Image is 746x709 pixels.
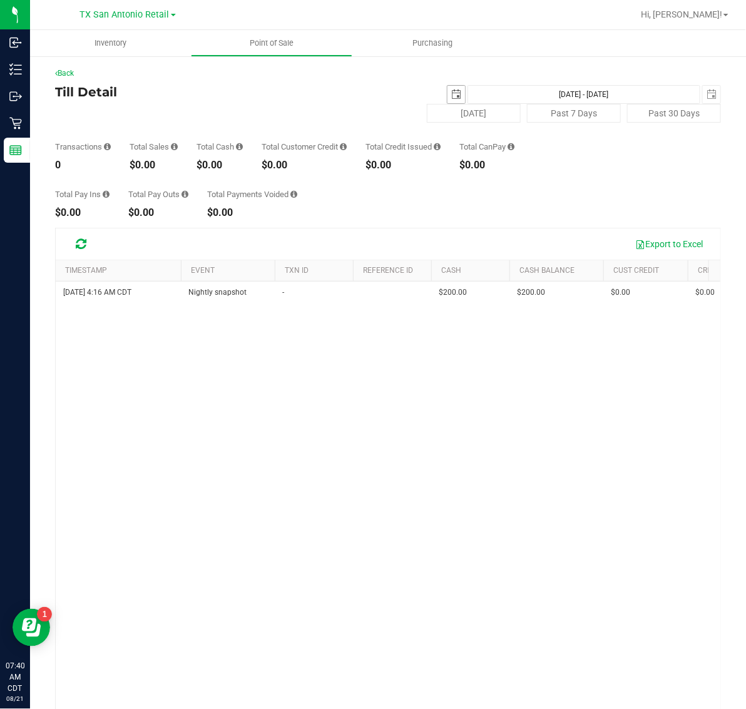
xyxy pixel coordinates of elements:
i: Sum of all successful refund transaction amounts from purchase returns resulting in account credi... [434,143,441,151]
a: Inventory [30,30,191,56]
i: Count of all successful payment transactions, possibly including voids, refunds, and cash-back fr... [104,143,111,151]
iframe: Resource center [13,609,50,646]
div: $0.00 [459,160,514,170]
h4: Till Detail [55,85,277,99]
i: Sum of all successful, non-voided cash payment transaction amounts (excluding tips and transactio... [236,143,243,151]
p: 08/21 [6,694,24,703]
span: Point of Sale [233,38,310,49]
div: Total Customer Credit [262,143,347,151]
a: Event [191,266,215,275]
div: Total CanPay [459,143,514,151]
div: Transactions [55,143,111,151]
span: select [447,86,465,103]
button: Export to Excel [627,233,711,255]
a: Purchasing [352,30,513,56]
inline-svg: Inbound [9,36,22,49]
i: Sum of all cash pay-outs removed from the till within the date range. [181,190,188,198]
i: Sum of all successful, non-voided payment transaction amounts using account credit as the payment... [340,143,347,151]
button: Past 30 Days [627,104,721,123]
button: [DATE] [427,104,521,123]
i: Sum of all successful, non-voided payment transaction amounts using CanPay (as well as manual Can... [508,143,514,151]
span: Purchasing [396,38,469,49]
div: $0.00 [207,208,297,218]
div: $0.00 [197,160,243,170]
i: Sum of all successful, non-voided payment transaction amounts (excluding tips and transaction fee... [171,143,178,151]
div: Total Credit Issued [365,143,441,151]
span: Hi, [PERSON_NAME]! [641,9,722,19]
a: Cash [441,266,461,275]
i: Sum of all voided payment transaction amounts (excluding tips and transaction fees) within the da... [290,190,297,198]
a: Back [55,69,74,78]
div: Total Sales [130,143,178,151]
span: TX San Antonio Retail [80,9,170,20]
span: - [282,287,284,298]
a: REFERENCE ID [363,266,413,275]
p: 07:40 AM CDT [6,660,24,694]
iframe: Resource center unread badge [37,607,52,622]
inline-svg: Outbound [9,90,22,103]
div: $0.00 [365,160,441,170]
span: Inventory [78,38,143,49]
span: $0.00 [695,287,715,298]
div: 0 [55,160,111,170]
span: $0.00 [611,287,630,298]
div: $0.00 [262,160,347,170]
a: TXN ID [285,266,309,275]
div: Total Pay Ins [55,190,110,198]
div: Total Cash [197,143,243,151]
span: $200.00 [439,287,467,298]
div: Total Payments Voided [207,190,297,198]
div: $0.00 [130,160,178,170]
inline-svg: Retail [9,117,22,130]
a: Cust Credit [613,266,659,275]
span: Nightly snapshot [188,287,247,298]
div: $0.00 [55,208,110,218]
div: $0.00 [128,208,188,218]
span: [DATE] 4:16 AM CDT [63,287,131,298]
inline-svg: Reports [9,144,22,156]
button: Past 7 Days [527,104,621,123]
a: Cash Balance [519,266,575,275]
div: Total Pay Outs [128,190,188,198]
span: $200.00 [517,287,545,298]
a: Point of Sale [191,30,352,56]
i: Sum of all cash pay-ins added to the till within the date range. [103,190,110,198]
a: Timestamp [65,266,107,275]
span: select [703,86,720,103]
inline-svg: Inventory [9,63,22,76]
